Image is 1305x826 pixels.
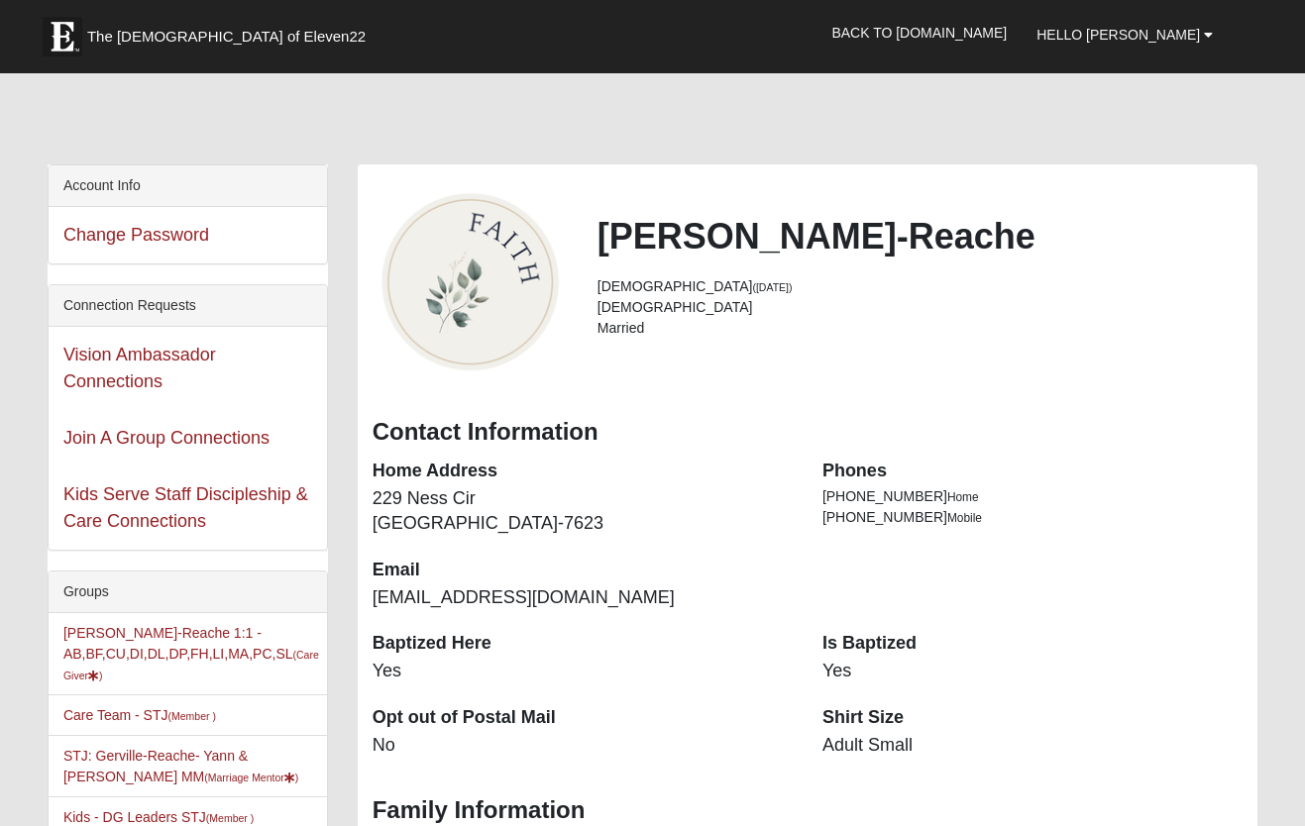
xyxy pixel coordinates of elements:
[822,733,1243,759] dd: Adult Small
[373,631,793,657] dt: Baptized Here
[63,625,319,682] a: [PERSON_NAME]-Reache 1:1 - AB,BF,CU,DI,DL,DP,FH,LI,MA,PC,SL(Care Giver)
[822,507,1243,528] li: [PHONE_NUMBER]
[63,649,319,681] small: (Care Giver )
[373,486,793,537] dd: 229 Ness Cir [GEOGRAPHIC_DATA]-7623
[947,511,982,525] span: Mobile
[598,318,1243,339] li: Married
[947,490,979,504] span: Home
[822,459,1243,484] dt: Phones
[63,428,270,448] a: Join A Group Connections
[1022,10,1228,59] a: Hello [PERSON_NAME]
[63,707,216,723] a: Care Team - STJ(Member )
[63,225,209,245] a: Change Password
[33,7,429,56] a: The [DEMOGRAPHIC_DATA] of Eleven22
[63,809,254,825] a: Kids - DG Leaders STJ(Member )
[49,571,327,613] div: Groups
[49,285,327,327] div: Connection Requests
[373,705,793,731] dt: Opt out of Postal Mail
[816,8,1022,57] a: Back to [DOMAIN_NAME]
[822,486,1243,507] li: [PHONE_NUMBER]
[822,631,1243,657] dt: Is Baptized
[373,659,793,684] dd: Yes
[822,659,1243,684] dd: Yes
[752,281,792,293] small: ([DATE])
[598,276,1243,297] li: [DEMOGRAPHIC_DATA]
[87,27,366,47] span: The [DEMOGRAPHIC_DATA] of Eleven22
[1036,27,1200,43] span: Hello [PERSON_NAME]
[43,17,82,56] img: Eleven22 logo
[63,345,216,391] a: Vision Ambassador Connections
[373,184,568,379] a: View Fullsize Photo
[373,459,793,484] dt: Home Address
[373,418,1243,447] h3: Contact Information
[598,297,1243,318] li: [DEMOGRAPHIC_DATA]
[373,585,793,611] dd: [EMAIL_ADDRESS][DOMAIN_NAME]
[373,733,793,759] dd: No
[63,748,298,784] a: STJ: Gerville-Reache- Yann & [PERSON_NAME] MM(Marriage Mentor)
[49,165,327,207] div: Account Info
[167,710,215,722] small: (Member )
[204,772,298,783] small: (Marriage Mentor )
[822,705,1243,731] dt: Shirt Size
[63,484,308,531] a: Kids Serve Staff Discipleship & Care Connections
[598,215,1243,258] h2: [PERSON_NAME]-Reache
[373,558,793,583] dt: Email
[206,812,254,824] small: (Member )
[373,796,1243,825] h3: Family Information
